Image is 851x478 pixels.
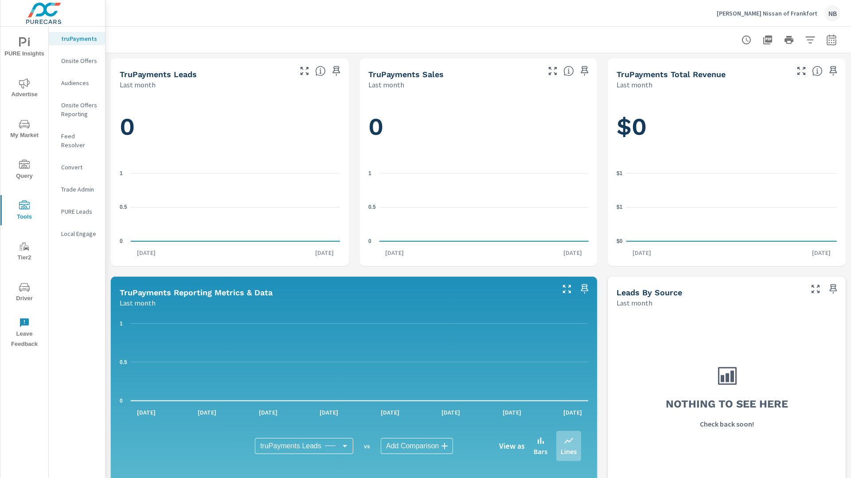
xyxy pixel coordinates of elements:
[49,205,105,218] div: PURE Leads
[368,112,589,142] h1: 0
[617,70,726,79] h5: truPayments Total Revenue
[353,442,381,450] p: vs
[131,408,162,417] p: [DATE]
[49,76,105,90] div: Audiences
[617,112,837,142] h1: $0
[381,438,453,454] div: Add Comparison
[120,321,123,327] text: 1
[617,238,623,244] text: $0
[49,98,105,121] div: Onsite Offers Reporting
[563,66,574,76] span: Number of sales matched to a truPayments lead. [Source: This data is sourced from the dealer's DM...
[120,170,123,176] text: 1
[617,79,652,90] p: Last month
[49,32,105,45] div: truPayments
[3,200,46,222] span: Tools
[329,64,344,78] span: Save this to your personalized report
[499,442,525,451] h6: View as
[700,419,754,429] p: Check back soon!
[61,207,98,216] p: PURE Leads
[120,70,197,79] h5: truPayments Leads
[120,112,340,142] h1: 0
[3,119,46,141] span: My Market
[131,248,162,257] p: [DATE]
[120,238,123,244] text: 0
[3,282,46,304] span: Driver
[534,446,547,457] p: Bars
[3,317,46,349] span: Leave Feedback
[617,288,682,297] h5: Leads By Source
[191,408,223,417] p: [DATE]
[824,5,840,21] div: NB
[812,66,823,76] span: Total revenue from sales matched to a truPayments lead. [Source: This data is sourced from the de...
[546,64,560,78] button: Make Fullscreen
[626,248,657,257] p: [DATE]
[617,170,623,176] text: $1
[368,70,444,79] h5: truPayments Sales
[578,64,592,78] span: Save this to your personalized report
[557,248,588,257] p: [DATE]
[49,183,105,196] div: Trade Admin
[3,37,46,59] span: PURE Insights
[368,170,371,176] text: 1
[0,27,48,353] div: nav menu
[759,31,777,49] button: "Export Report to PDF"
[496,408,527,417] p: [DATE]
[801,31,819,49] button: Apply Filters
[578,282,592,296] span: Save this to your personalized report
[717,9,817,17] p: [PERSON_NAME] Nissan of Frankfort
[3,160,46,181] span: Query
[386,442,439,451] span: Add Comparison
[120,359,127,365] text: 0.5
[794,64,808,78] button: Make Fullscreen
[297,64,312,78] button: Make Fullscreen
[49,227,105,240] div: Local Engage
[61,56,98,65] p: Onsite Offers
[61,229,98,238] p: Local Engage
[617,298,652,308] p: Last month
[617,204,623,210] text: $1
[61,132,98,149] p: Feed Resolver
[826,64,840,78] span: Save this to your personalized report
[120,204,127,210] text: 0.5
[260,442,321,451] span: truPayments Leads
[375,408,406,417] p: [DATE]
[780,31,798,49] button: Print Report
[120,288,273,297] h5: truPayments Reporting Metrics & Data
[61,185,98,194] p: Trade Admin
[379,248,410,257] p: [DATE]
[823,31,840,49] button: Select Date Range
[120,298,156,308] p: Last month
[120,398,123,404] text: 0
[808,282,823,296] button: Make Fullscreen
[253,408,284,417] p: [DATE]
[309,248,340,257] p: [DATE]
[3,78,46,100] span: Advertise
[61,34,98,43] p: truPayments
[666,396,788,411] h3: Nothing to see here
[255,438,353,454] div: truPayments Leads
[61,163,98,172] p: Convert
[561,446,577,457] p: Lines
[368,204,376,210] text: 0.5
[49,54,105,67] div: Onsite Offers
[3,241,46,263] span: Tier2
[557,408,588,417] p: [DATE]
[806,248,837,257] p: [DATE]
[435,408,466,417] p: [DATE]
[826,282,840,296] span: Save this to your personalized report
[313,408,344,417] p: [DATE]
[49,161,105,174] div: Convert
[61,101,98,118] p: Onsite Offers Reporting
[61,78,98,87] p: Audiences
[49,129,105,152] div: Feed Resolver
[560,282,574,296] button: Make Fullscreen
[120,79,156,90] p: Last month
[368,79,404,90] p: Last month
[315,66,326,76] span: The number of truPayments leads.
[368,238,371,244] text: 0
